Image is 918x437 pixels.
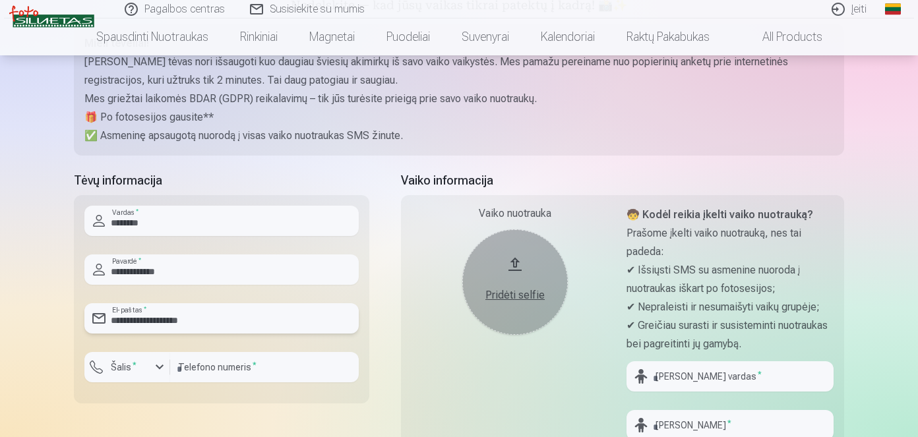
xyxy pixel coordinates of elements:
a: Raktų pakabukas [611,18,725,55]
p: Mes griežtai laikomės BDAR (GDPR) reikalavimų – tik jūs turėsite prieigą prie savo vaiko nuotraukų. [84,90,834,108]
a: Kalendoriai [525,18,611,55]
h5: Tėvų informacija [74,171,369,190]
a: Puodeliai [371,18,446,55]
p: ✔ Greičiau surasti ir susisteminti nuotraukas bei pagreitinti jų gamybą. [627,316,834,353]
img: /v3 [9,5,94,28]
a: Rinkiniai [224,18,293,55]
p: Prašome įkelti vaiko nuotrauką, nes tai padeda: [627,224,834,261]
strong: 🧒 Kodėl reikia įkelti vaiko nuotrauką? [627,208,813,221]
button: Pridėti selfie [462,229,568,335]
p: [PERSON_NAME] tėvas nori išsaugoti kuo daugiau šviesių akimirkų iš savo vaiko vaikystės. Mes pama... [84,53,834,90]
p: ✔ Išsiųsti SMS su asmenine nuoroda į nuotraukas iškart po fotosesijos; [627,261,834,298]
a: All products [725,18,838,55]
p: ✅ Asmeninę apsaugotą nuorodą į visas vaiko nuotraukas SMS žinute. [84,127,834,145]
h5: Vaiko informacija [401,171,844,190]
div: Pridėti selfie [475,287,555,303]
p: 🎁 Po fotosesijos gausite** [84,108,834,127]
a: Suvenyrai [446,18,525,55]
button: Šalis* [84,352,170,382]
a: Spausdinti nuotraukas [80,18,224,55]
label: Šalis [106,361,142,374]
p: ✔ Nepraleisti ir nesumaišyti vaikų grupėje; [627,298,834,316]
a: Magnetai [293,18,371,55]
div: Vaiko nuotrauka [412,206,619,221]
